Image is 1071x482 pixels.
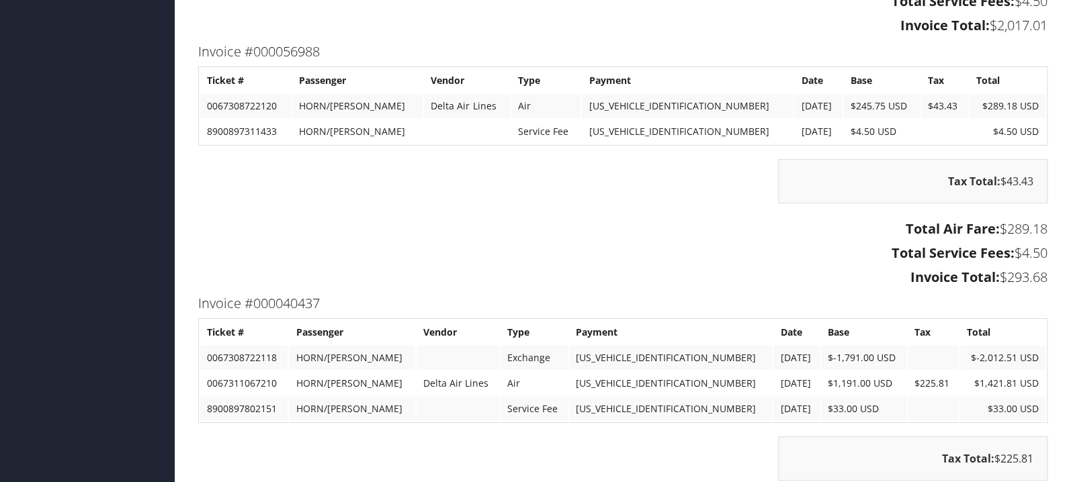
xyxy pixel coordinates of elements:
[794,68,842,93] th: Date
[821,371,906,395] td: $1,191.00 USD
[582,68,793,93] th: Payment
[773,397,819,421] td: [DATE]
[501,346,568,370] td: Exchange
[424,68,510,93] th: Vendor
[794,94,842,118] td: [DATE]
[942,451,994,466] strong: Tax Total:
[582,119,793,144] td: [US_VEHICLE_IDENTIFICATION_NUMBER]
[773,320,819,344] th: Date
[970,68,1045,93] th: Total
[200,346,288,370] td: 0067308722118
[200,68,291,93] th: Ticket #
[778,159,1047,203] div: $43.43
[821,320,906,344] th: Base
[200,94,291,118] td: 0067308722120
[569,346,773,370] td: [US_VEHICLE_IDENTIFICATION_NUMBER]
[417,320,499,344] th: Vendor
[289,346,415,370] td: HORN/[PERSON_NAME]
[843,68,919,93] th: Base
[198,268,1047,287] h3: $293.68
[289,320,415,344] th: Passenger
[292,119,423,144] td: HORN/[PERSON_NAME]
[198,220,1047,238] h3: $289.18
[198,16,1047,35] h3: $2,017.01
[511,68,581,93] th: Type
[843,94,919,118] td: $245.75 USD
[970,94,1045,118] td: $289.18 USD
[948,174,1000,189] strong: Tax Total:
[292,68,423,93] th: Passenger
[960,397,1045,421] td: $33.00 USD
[843,119,919,144] td: $4.50 USD
[908,371,959,395] td: $225.81
[960,346,1045,370] td: $-2,012.51 USD
[417,371,499,395] td: Delta Air Lines
[970,119,1045,144] td: $4.50 USD
[501,320,568,344] th: Type
[424,94,510,118] td: Delta Air Lines
[908,320,959,344] th: Tax
[292,94,423,118] td: HORN/[PERSON_NAME]
[501,371,568,395] td: Air
[794,119,842,144] td: [DATE]
[511,119,581,144] td: Service Fee
[821,346,906,370] td: $-1,791.00 USD
[200,371,288,395] td: 0067311067210
[569,320,773,344] th: Payment
[200,397,288,421] td: 8900897802151
[198,294,1047,313] h3: Invoice #000040437
[773,371,819,395] td: [DATE]
[289,397,415,421] td: HORN/[PERSON_NAME]
[821,397,906,421] td: $33.00 USD
[906,220,1000,238] strong: Total Air Fare:
[198,244,1047,262] h3: $4.50
[569,371,773,395] td: [US_VEHICLE_IDENTIFICATION_NUMBER]
[289,371,415,395] td: HORN/[PERSON_NAME]
[569,397,773,421] td: [US_VEHICLE_IDENTIFICATION_NUMBER]
[501,397,568,421] td: Service Fee
[892,244,1015,262] strong: Total Service Fees:
[910,268,1000,286] strong: Invoice Total:
[900,16,990,34] strong: Invoice Total:
[198,42,1047,61] h3: Invoice #000056988
[200,320,288,344] th: Ticket #
[582,94,793,118] td: [US_VEHICLE_IDENTIFICATION_NUMBER]
[773,346,819,370] td: [DATE]
[960,320,1045,344] th: Total
[960,371,1045,395] td: $1,421.81 USD
[511,94,581,118] td: Air
[921,68,968,93] th: Tax
[778,436,1047,481] div: $225.81
[200,119,291,144] td: 8900897311433
[921,94,968,118] td: $43.43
